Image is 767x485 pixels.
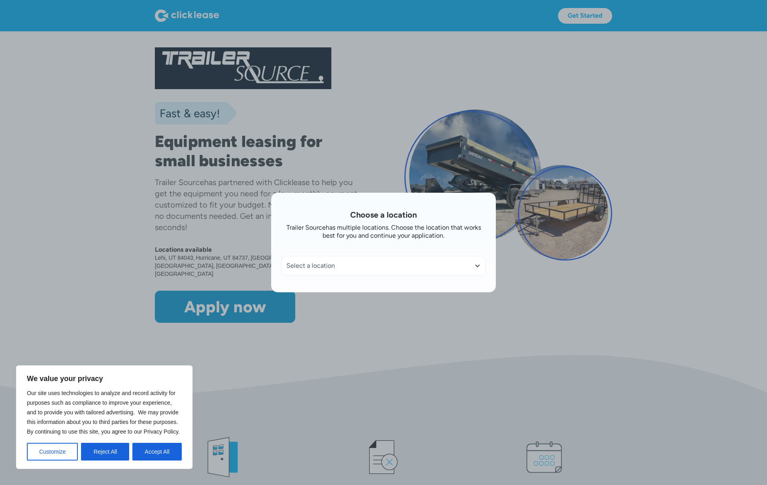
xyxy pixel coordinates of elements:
[27,443,78,461] button: Customize
[132,443,182,461] button: Accept All
[323,224,481,239] div: has multiple locations. Choose the location that works best for you and continue your application.
[282,256,485,275] div: Select a location
[281,209,486,220] h1: Choose a location
[27,390,180,435] span: Our site uses technologies to analyze and record activity for purposes such as compliance to impr...
[16,365,193,469] div: We value your privacy
[81,443,129,461] button: Reject All
[286,224,326,231] div: Trailer Source
[286,262,481,270] div: Select a location
[27,374,182,383] p: We value your privacy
